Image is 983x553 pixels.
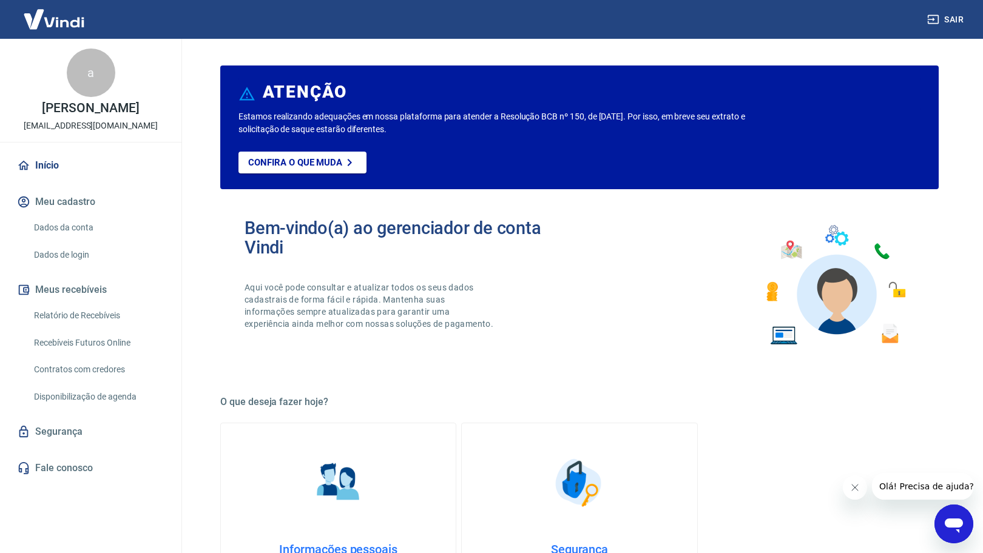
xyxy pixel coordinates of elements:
[238,110,784,136] p: Estamos realizando adequações em nossa plataforma para atender a Resolução BCB nº 150, de [DATE]....
[248,157,342,168] p: Confira o que muda
[29,303,167,328] a: Relatório de Recebíveis
[15,152,167,179] a: Início
[843,475,867,500] iframe: Fechar mensagem
[29,215,167,240] a: Dados da conta
[925,8,968,31] button: Sair
[549,452,610,513] img: Segurança
[29,384,167,409] a: Disponibilização de agenda
[15,1,93,38] img: Vindi
[29,357,167,382] a: Contratos com credores
[29,243,167,267] a: Dados de login
[245,281,496,330] p: Aqui você pode consultar e atualizar todos os seus dados cadastrais de forma fácil e rápida. Mant...
[15,189,167,215] button: Meu cadastro
[29,330,167,355] a: Recebíveis Futuros Online
[263,86,347,98] h6: ATENÇÃO
[245,218,579,257] h2: Bem-vindo(a) ao gerenciador de conta Vindi
[872,473,973,500] iframe: Mensagem da empresa
[238,152,367,173] a: Confira o que muda
[15,276,167,303] button: Meus recebíveis
[15,455,167,481] a: Fale conosco
[15,418,167,445] a: Segurança
[308,452,369,513] img: Informações pessoais
[42,102,139,115] p: [PERSON_NAME]
[934,504,973,543] iframe: Botão para abrir a janela de mensagens
[24,119,158,132] p: [EMAIL_ADDRESS][DOMAIN_NAME]
[220,396,939,408] h5: O que deseja fazer hoje?
[67,49,115,97] div: a
[7,8,102,18] span: Olá! Precisa de ajuda?
[755,218,914,352] img: Imagem de um avatar masculino com diversos icones exemplificando as funcionalidades do gerenciado...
